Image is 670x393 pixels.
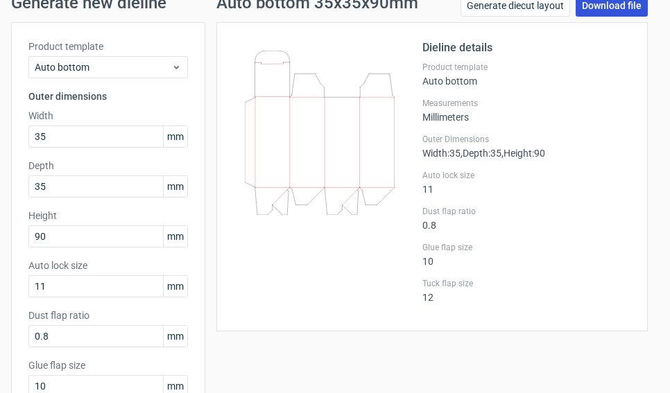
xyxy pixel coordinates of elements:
[461,148,501,159] span: , Depth : 35
[422,62,630,87] div: Auto bottom
[422,134,630,145] label: Outer Dimensions
[163,126,187,147] span: mm
[163,326,187,347] span: mm
[28,358,188,372] label: Glue flap size
[422,98,630,109] label: Measurements
[422,206,630,231] div: 0.8
[422,206,630,217] label: Dust flap ratio
[422,148,461,159] span: Width : 35
[422,170,630,181] label: Auto lock size
[422,278,630,303] div: 12
[163,276,187,297] span: mm
[422,98,630,123] div: Millimeters
[28,159,188,173] label: Depth
[163,226,187,247] span: mm
[422,278,630,289] label: Tuck flap size
[422,242,630,253] label: Glue flap size
[422,242,630,267] div: 10
[422,40,630,56] h2: Dieline details
[422,62,630,73] label: Product template
[28,40,188,53] label: Product template
[28,259,188,272] label: Auto lock size
[28,308,188,322] label: Dust flap ratio
[422,170,630,195] div: 11
[35,60,171,74] span: Auto bottom
[163,176,187,197] span: mm
[501,148,545,159] span: , Height : 90
[28,109,188,123] label: Width
[28,89,188,103] h3: Outer dimensions
[28,209,188,222] label: Height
